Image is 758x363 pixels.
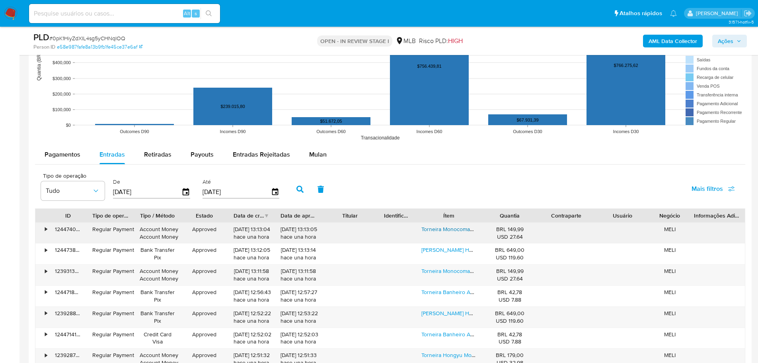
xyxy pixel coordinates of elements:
p: OPEN - IN REVIEW STAGE I [317,35,392,47]
p: lucas.portella@mercadolivre.com [696,10,741,17]
span: # 0pK1HiyZdXIL4sg5yCHNqIOQ [49,34,125,42]
span: s [195,10,197,17]
span: Alt [184,10,190,17]
b: PLD [33,31,49,43]
span: 3.157.1-hotfix-5 [729,19,754,25]
b: AML Data Collector [649,35,697,47]
span: Ações [718,35,733,47]
span: Atalhos rápidos [620,9,662,18]
a: e58e987fafe8a13b9fb1fe45ce37e6af [57,43,142,51]
input: Pesquise usuários ou casos... [29,8,220,19]
button: search-icon [201,8,217,19]
button: Ações [712,35,747,47]
a: Sair [744,9,752,18]
a: Notificações [670,10,677,17]
span: HIGH [448,36,463,45]
div: MLB [396,37,416,45]
span: Risco PLD: [419,37,463,45]
button: AML Data Collector [643,35,703,47]
b: Person ID [33,43,55,51]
